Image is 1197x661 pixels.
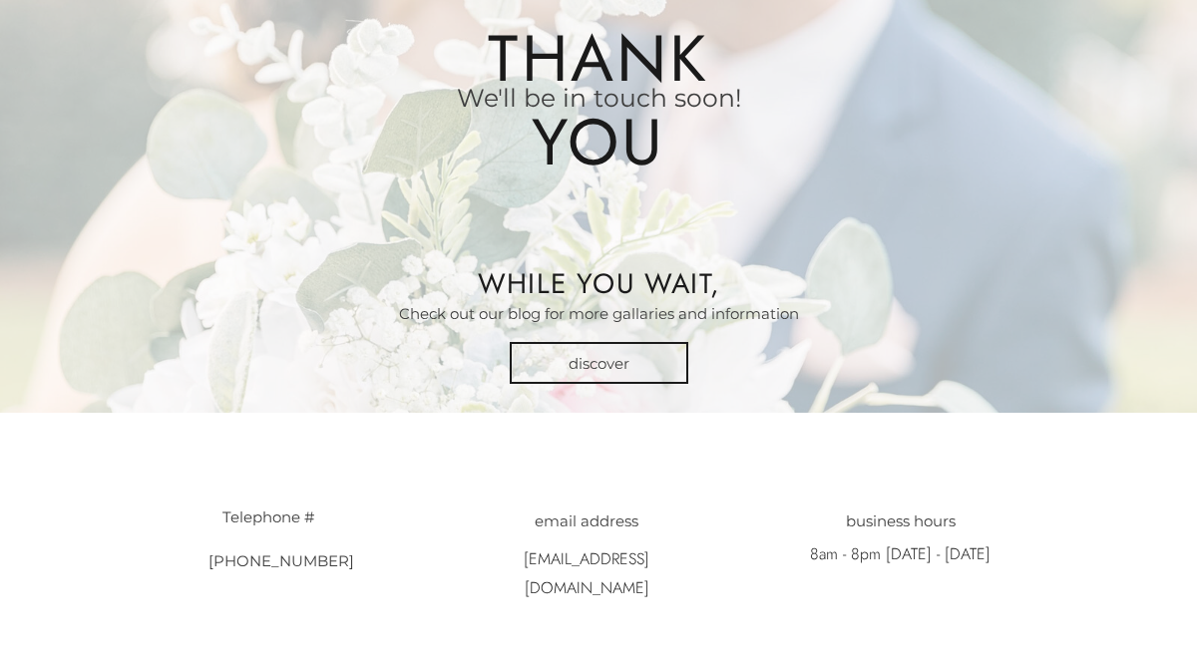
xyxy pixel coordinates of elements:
[485,13,713,96] h2: Thank
[527,97,670,179] h2: You
[407,81,791,112] h3: We'll be in touch soon!
[539,353,658,373] a: discover
[803,510,997,529] h3: business hours
[481,545,692,570] p: [EMAIL_ADDRESS][DOMAIN_NAME]
[489,510,683,529] h3: email address
[297,303,900,323] h3: Check out our blog for more gallaries and information
[475,264,723,313] h2: While you wait,
[208,550,328,570] h3: [PHONE_NUMBER]
[794,540,1005,565] p: 8am - 8pm [DATE] - [DATE]
[206,506,330,529] p: Telephone #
